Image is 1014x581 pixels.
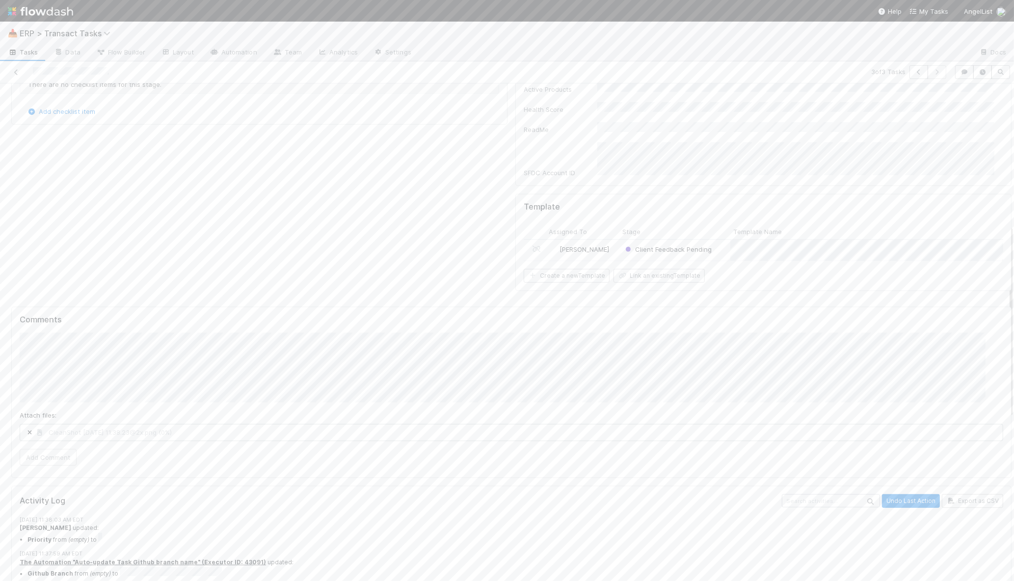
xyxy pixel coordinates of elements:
div: [DATE] 11:38:03 AM EDT [20,516,1013,524]
button: Undo Last Action [882,494,940,508]
h5: Activity Log [20,496,780,506]
span: Flow Builder [96,47,145,57]
a: Docs [971,45,1014,61]
span: Template Name [733,227,782,237]
em: (empty) [68,536,89,543]
div: updated: [20,524,1013,544]
button: Create a newTemplate [524,269,610,283]
a: Layout [153,45,202,61]
div: [PERSON_NAME] [550,244,609,254]
strong: Github Branch [27,570,73,578]
label: Attach files: [20,410,56,420]
a: Analytics [310,45,366,61]
a: Automation [202,45,265,61]
button: Link an existingTemplate [614,269,705,283]
em: (empty) [90,570,111,578]
div: There are no checklist items for this stage. [20,75,499,94]
div: Help [878,6,902,16]
div: [DATE] 11:37:59 AM EDT [20,550,1013,558]
button: Export as CSV [942,494,1003,508]
div: Active Products [524,84,597,94]
img: logo-inverted-e16ddd16eac7371096b0.svg [8,3,73,20]
span: Assigned To [549,227,587,237]
li: from to [27,567,1013,579]
span: 📥 [8,29,18,37]
span: ERP > Transact Tasks [20,28,115,38]
span: Stage [622,227,640,237]
strong: Priority [27,536,52,543]
a: Settings [366,45,419,61]
a: Flow Builder [88,45,153,61]
div: Client Feedback Pending [623,244,712,254]
span: AngelList [964,7,992,15]
input: Search activities... [782,494,880,507]
div: Health Score [524,105,597,114]
span: Tasks [8,47,38,57]
a: Data [46,45,88,61]
div: SFDC Account ID [524,168,597,178]
span: CleanShot [DATE] 11.38.23@2x.png (0%) [20,424,1003,440]
button: Add Comment [20,449,77,466]
img: avatar_ec9c1780-91d7-48bb-898e-5f40cebd5ff8.png [996,7,1006,17]
a: Team [265,45,310,61]
strong: [PERSON_NAME] [20,524,71,531]
img: avatar_ec9c1780-91d7-48bb-898e-5f40cebd5ff8.png [550,245,558,253]
a: The Automation "Auto-update Task Github branch name" (Executor ID: 43091) [20,558,266,566]
h5: Comments [20,315,1003,325]
a: Add checklist item [27,107,95,115]
span: 3 of 3 Tasks [871,67,906,77]
span: My Tasks [909,7,948,15]
span: Client Feedback Pending [623,245,712,253]
a: My Tasks [909,6,948,16]
li: from to [27,533,1013,545]
h5: Template [524,202,560,212]
div: ReadMe [524,125,597,134]
div: updated: [20,558,1013,579]
span: [PERSON_NAME] [560,245,609,253]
